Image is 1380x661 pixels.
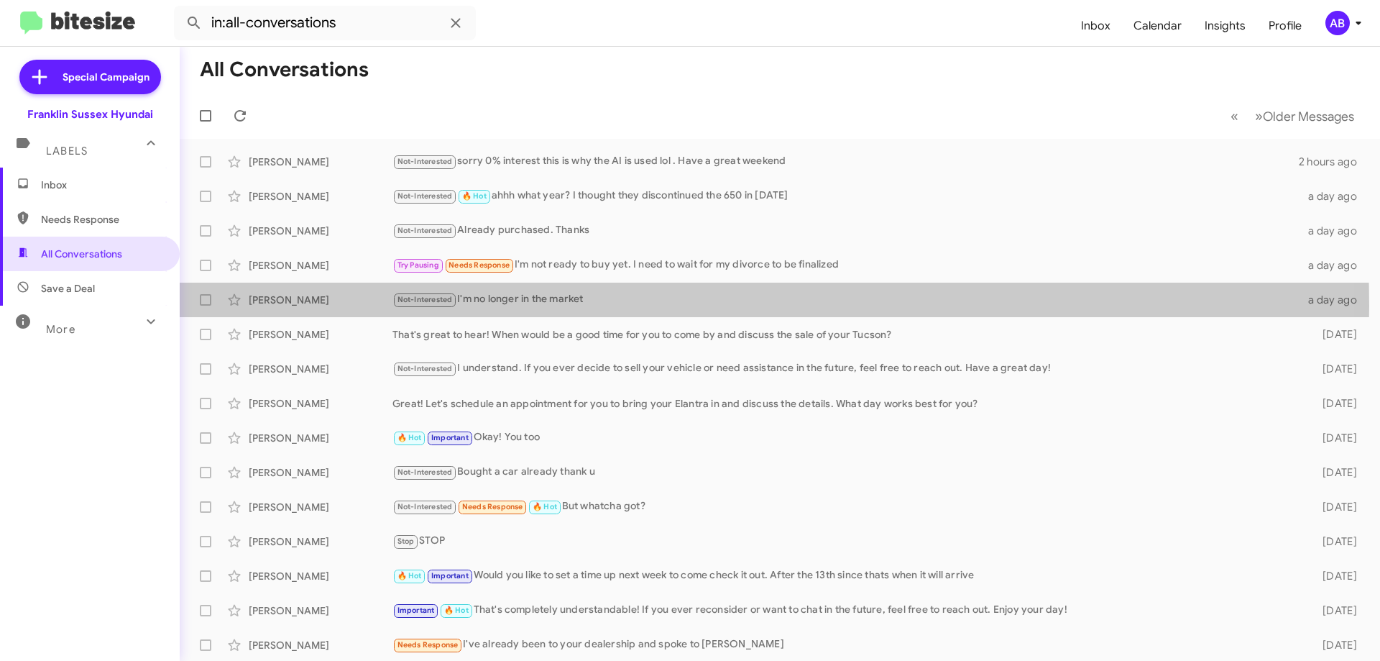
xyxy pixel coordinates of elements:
div: [PERSON_NAME] [249,155,392,169]
div: I'm no longer in the market [392,291,1299,308]
div: [PERSON_NAME] [249,293,392,307]
div: AB [1325,11,1350,35]
div: [PERSON_NAME] [249,189,392,204]
span: Not-Interested [397,157,453,166]
div: a day ago [1299,258,1368,273]
span: Try Pausing [397,260,439,270]
input: Search [174,6,476,40]
span: 🔥 Hot [397,571,422,580]
span: Inbox [41,178,163,192]
span: 🔥 Hot [397,433,422,442]
span: Special Campaign [63,70,149,84]
span: 🔥 Hot [533,502,557,511]
span: Not-Interested [397,226,453,235]
div: I understand. If you ever decide to sell your vehicle or need assistance in the future, feel free... [392,360,1299,377]
span: Labels [46,145,88,158]
div: [PERSON_NAME] [249,569,392,583]
div: [PERSON_NAME] [249,258,392,273]
span: Stop [397,537,415,546]
span: Needs Response [397,640,459,649]
button: AB [1313,11,1364,35]
span: Not-Interested [397,502,453,511]
span: Needs Response [448,260,510,270]
a: Special Campaign [19,60,161,94]
div: Already purchased. Thanks [392,222,1299,239]
div: That's completely understandable! If you ever reconsider or want to chat in the future, feel free... [392,602,1299,619]
span: Needs Response [41,212,163,227]
div: [DATE] [1299,465,1368,480]
div: STOP [392,533,1299,550]
div: [PERSON_NAME] [249,638,392,652]
a: Insights [1193,5,1257,47]
div: [DATE] [1299,431,1368,445]
div: I've already been to your dealership and spoke to [PERSON_NAME] [392,637,1299,653]
div: a day ago [1299,293,1368,307]
div: [DATE] [1299,569,1368,583]
div: 2 hours ago [1299,155,1368,169]
div: a day ago [1299,189,1368,204]
span: Not-Interested [397,468,453,477]
div: [DATE] [1299,638,1368,652]
div: [DATE] [1299,362,1368,376]
span: Important [431,571,469,580]
div: That's great to hear! When would be a good time for you to come by and discuss the sale of your T... [392,327,1299,342]
div: [PERSON_NAME] [249,603,392,618]
div: a day ago [1299,224,1368,238]
div: sorry 0% interest this is why the AI is used lol . Have a great weekend [392,153,1299,170]
span: Save a Deal [41,281,95,296]
div: ahhh what year? I thought they discontinued the 650 in [DATE] [392,188,1299,204]
span: Not-Interested [397,295,453,304]
div: Okay! You too [392,429,1299,446]
div: [PERSON_NAME] [249,362,392,376]
button: Next [1246,101,1363,131]
span: Not-Interested [397,191,453,201]
span: Older Messages [1263,109,1354,124]
div: [PERSON_NAME] [249,327,392,342]
div: [PERSON_NAME] [249,224,392,238]
div: [PERSON_NAME] [249,500,392,514]
span: » [1255,107,1263,125]
span: All Conversations [41,247,122,261]
a: Calendar [1122,5,1193,47]
div: [DATE] [1299,396,1368,411]
div: [DATE] [1299,603,1368,618]
div: [PERSON_NAME] [249,431,392,445]
span: More [46,323,75,336]
a: Inbox [1069,5,1122,47]
span: Not-Interested [397,364,453,373]
span: Important [397,606,435,615]
span: 🔥 Hot [462,191,487,201]
div: [PERSON_NAME] [249,534,392,549]
div: Bought a car already thank u [392,464,1299,480]
div: [PERSON_NAME] [249,465,392,480]
a: Profile [1257,5,1313,47]
div: Would you like to set a time up next week to come check it out. After the 13th since thats when i... [392,567,1299,584]
span: 🔥 Hot [444,606,469,615]
span: Important [431,433,469,442]
div: But whatcha got? [392,498,1299,515]
span: « [1230,107,1238,125]
h1: All Conversations [200,58,369,81]
div: [DATE] [1299,327,1368,342]
div: [PERSON_NAME] [249,396,392,411]
nav: Page navigation example [1223,101,1363,131]
div: [DATE] [1299,534,1368,549]
span: Needs Response [462,502,523,511]
button: Previous [1222,101,1247,131]
div: [DATE] [1299,500,1368,514]
div: Great! Let's schedule an appointment for you to bring your Elantra in and discuss the details. Wh... [392,396,1299,411]
div: I'm not ready to buy yet. I need to wait for my divorce to be finalized [392,257,1299,273]
div: Franklin Sussex Hyundai [27,107,153,122]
